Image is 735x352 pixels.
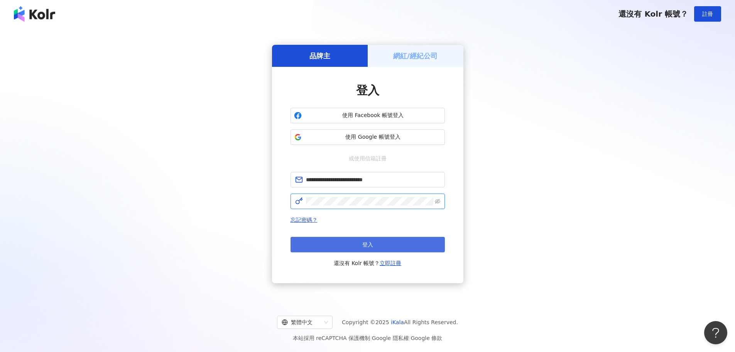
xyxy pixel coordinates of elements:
a: 忘記密碼？ [291,217,318,223]
span: 或使用信箱註冊 [343,154,392,163]
img: logo [14,6,55,22]
button: 使用 Google 帳號登入 [291,129,445,145]
a: Google 條款 [411,335,442,341]
span: 註冊 [702,11,713,17]
span: 本站採用 reCAPTCHA 保護機制 [293,333,442,343]
button: 註冊 [694,6,721,22]
iframe: Help Scout Beacon - Open [704,321,727,344]
span: 還沒有 Kolr 帳號？ [334,258,402,268]
span: 還沒有 Kolr 帳號？ [618,9,688,19]
span: | [409,335,411,341]
span: 登入 [356,83,379,97]
a: 立即註冊 [380,260,401,266]
div: 繁體中文 [282,316,321,328]
a: Google 隱私權 [372,335,409,341]
button: 使用 Facebook 帳號登入 [291,108,445,123]
span: eye-invisible [435,199,440,204]
span: 使用 Facebook 帳號登入 [305,112,441,119]
span: | [370,335,372,341]
a: iKala [391,319,404,325]
h5: 網紅/經紀公司 [393,51,438,61]
button: 登入 [291,237,445,252]
span: 登入 [362,241,373,248]
span: 使用 Google 帳號登入 [305,133,441,141]
span: Copyright © 2025 All Rights Reserved. [342,318,458,327]
h5: 品牌主 [309,51,330,61]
